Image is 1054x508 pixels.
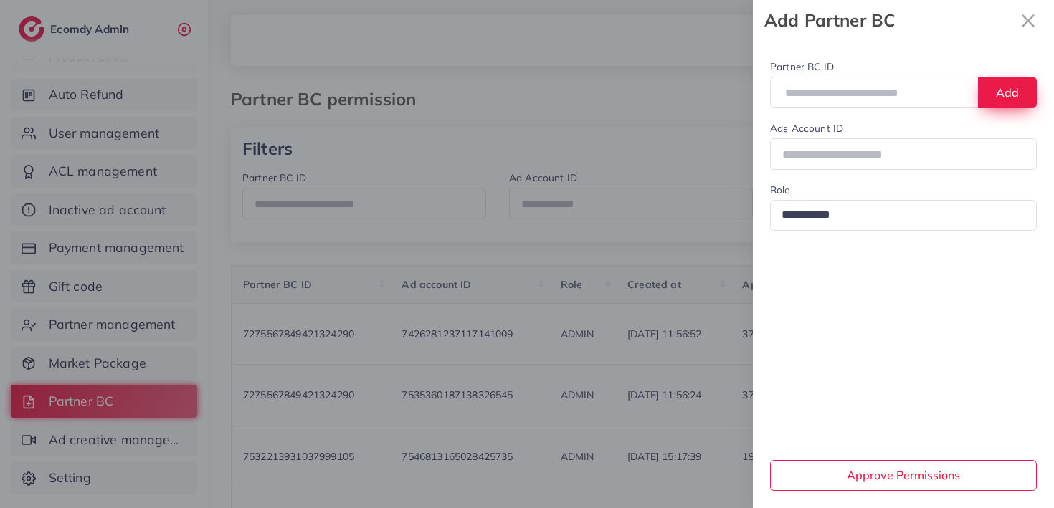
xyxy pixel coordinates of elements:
[1014,6,1043,35] button: Close
[770,200,1037,231] div: Search for option
[764,8,1014,33] strong: Add Partner BC
[770,183,790,197] label: Role
[777,204,1018,226] input: Search for option
[1014,6,1043,35] svg: x
[978,77,1037,107] button: Add
[770,460,1037,491] button: Approve Permissions
[770,59,834,74] label: Partner BC ID
[770,121,843,135] label: Ads Account ID
[847,468,960,482] span: Approve Permissions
